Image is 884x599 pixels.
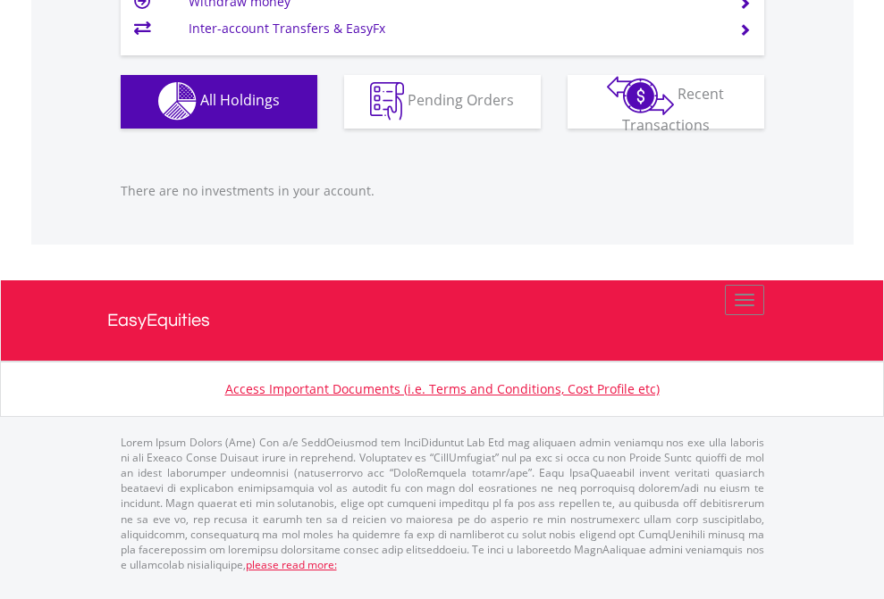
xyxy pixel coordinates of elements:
img: holdings-wht.png [158,82,197,121]
button: Pending Orders [344,75,541,129]
a: EasyEquities [107,280,778,361]
img: transactions-zar-wht.png [607,76,674,115]
p: There are no investments in your account. [121,182,764,200]
button: Recent Transactions [568,75,764,129]
img: pending_instructions-wht.png [370,82,404,121]
td: Inter-account Transfers & EasyFx [189,15,717,42]
a: Access Important Documents (i.e. Terms and Conditions, Cost Profile etc) [225,380,660,397]
button: All Holdings [121,75,317,129]
span: Pending Orders [408,90,514,110]
p: Lorem Ipsum Dolors (Ame) Con a/e SeddOeiusmod tem InciDiduntut Lab Etd mag aliquaen admin veniamq... [121,435,764,572]
span: All Holdings [200,90,280,110]
a: please read more: [246,557,337,572]
span: Recent Transactions [622,84,725,135]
